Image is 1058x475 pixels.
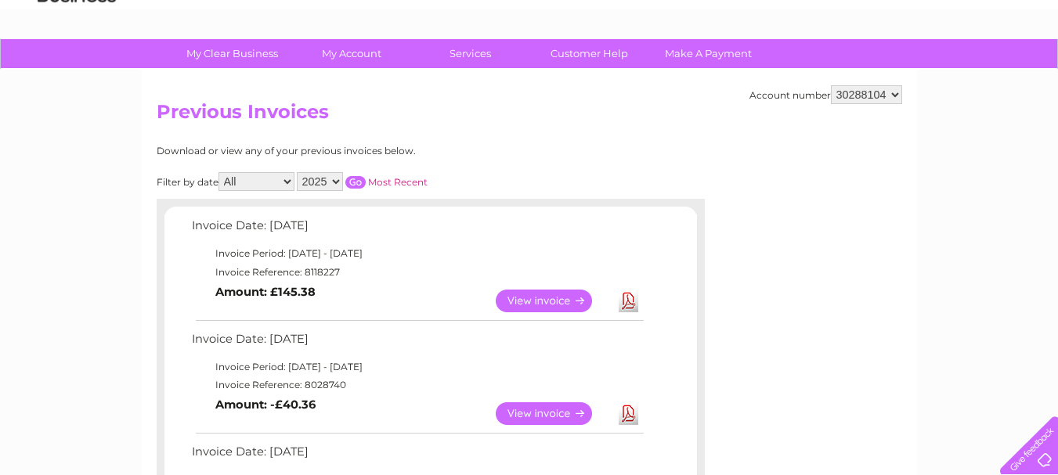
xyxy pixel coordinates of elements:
img: logo.png [37,41,117,88]
td: Invoice Date: [DATE] [188,441,646,470]
td: Invoice Reference: 8028740 [188,376,646,394]
div: Clear Business is a trading name of Verastar Limited (registered in [GEOGRAPHIC_DATA] No. 3667643... [160,9,900,76]
b: Amount: -£40.36 [215,398,316,412]
a: Blog [922,67,944,78]
td: Invoice Date: [DATE] [188,215,646,244]
a: Customer Help [525,39,654,68]
div: Account number [749,85,902,104]
a: Make A Payment [644,39,773,68]
div: Filter by date [157,172,568,191]
td: Invoice Period: [DATE] - [DATE] [188,244,646,263]
a: Telecoms [865,67,912,78]
a: Services [406,39,535,68]
td: Invoice Period: [DATE] - [DATE] [188,358,646,376]
a: Contact [954,67,992,78]
a: View [496,290,611,312]
a: My Account [287,39,416,68]
h2: Previous Invoices [157,101,902,131]
a: View [496,402,611,425]
td: Invoice Reference: 8118227 [188,263,646,282]
a: 0333 014 3131 [763,8,871,27]
a: Download [619,402,638,425]
a: Water [782,67,812,78]
a: Download [619,290,638,312]
a: My Clear Business [168,39,297,68]
td: Invoice Date: [DATE] [188,329,646,358]
a: Log out [1006,67,1043,78]
a: Energy [821,67,856,78]
div: Download or view any of your previous invoices below. [157,146,568,157]
b: Amount: £145.38 [215,285,316,299]
a: Most Recent [368,176,428,188]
